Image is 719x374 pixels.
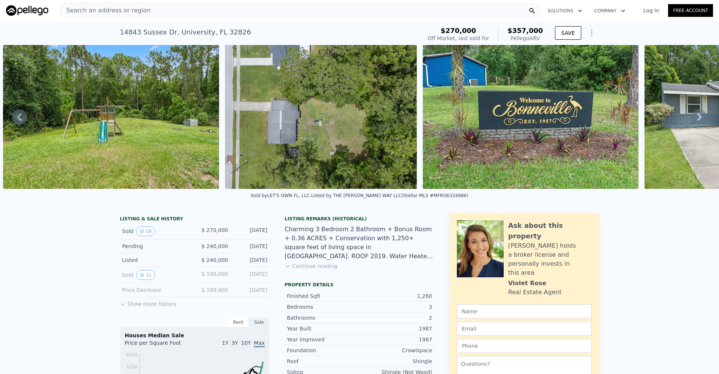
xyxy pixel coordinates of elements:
div: Sold [122,270,189,280]
span: Search an address or region [60,6,151,15]
div: Bathrooms [287,314,359,322]
div: 1987 [359,336,432,343]
div: 1,260 [359,292,432,300]
div: Property details [285,282,434,288]
div: Listing Remarks (Historical) [285,216,434,222]
div: Foundation [287,347,359,354]
div: Roof [287,358,359,365]
span: 10Y [241,340,251,346]
div: LISTING & SALE HISTORY [120,216,270,223]
div: 2 [359,314,432,322]
a: Log In [634,7,668,14]
div: Sold by LET'S OWN FL, LLC . [251,193,311,198]
button: SAVE [555,26,581,40]
span: Max [254,340,265,347]
span: 3Y [231,340,238,346]
button: Show more history [120,297,176,308]
div: [DATE] [234,256,267,264]
div: Sold [122,226,189,236]
button: View historical data [136,226,155,236]
span: 1Y [222,340,228,346]
div: Price per Square Foot [125,339,195,351]
button: Show Options [584,25,599,40]
div: Sale [249,317,270,327]
div: Charming 3 Bedroom 2 Bathroom + Bonus Room + 0.36 ACRES + Conservation with 1,250+ square feet of... [285,225,434,261]
button: Continue reading [285,262,337,270]
div: 14843 Sussex Dr , University , FL 32826 [120,27,251,37]
div: Pellego ARV [507,34,543,42]
div: Year Built [287,325,359,332]
button: Company [588,4,631,18]
div: Listed [122,256,189,264]
div: Off Market, last sold for [428,34,489,42]
div: Year Improved [287,336,359,343]
img: Sale: 167031593 Parcel: 48077576 [3,45,219,189]
span: $ 270,000 [201,227,228,233]
div: Houses Median Sale [125,332,265,339]
span: $ 199,900 [201,287,228,293]
div: Listed by THE [PERSON_NAME] WAY LLC (Stellar MLS #MFRO6324686) [311,193,468,198]
div: 3 [359,303,432,311]
div: Price Decrease [122,286,189,294]
div: Violet Rose [508,279,546,288]
button: Solutions [541,4,588,18]
div: Rent [228,317,249,327]
div: Real Estate Agent [508,288,562,297]
input: Email [457,322,592,336]
span: $357,000 [507,27,543,34]
div: [DATE] [234,286,267,294]
div: [DATE] [234,226,267,236]
div: Finished Sqft [287,292,359,300]
span: $ 240,000 [201,257,228,263]
div: [DATE] [234,270,267,280]
button: View historical data [136,270,155,280]
a: Free Account [668,4,713,17]
div: Shingle [359,358,432,365]
img: Sale: 167031593 Parcel: 48077576 [225,45,417,189]
span: $ 240,000 [201,243,228,249]
tspan: $292 [126,352,138,358]
tspan: $256 [126,364,138,370]
div: 1987 [359,325,432,332]
img: Sale: 167031593 Parcel: 48077576 [423,45,638,189]
div: [DATE] [234,242,267,250]
span: $ 190,000 [201,271,228,277]
input: Phone [457,339,592,353]
input: Name [457,304,592,319]
div: [PERSON_NAME] holds a broker license and personally invests in this area [508,241,592,277]
div: Bedrooms [287,303,359,311]
img: Pellego [6,5,48,16]
span: $270,000 [441,27,476,34]
div: Ask about this property [508,220,592,241]
div: Pending [122,242,189,250]
div: Crawlspace [359,347,432,354]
